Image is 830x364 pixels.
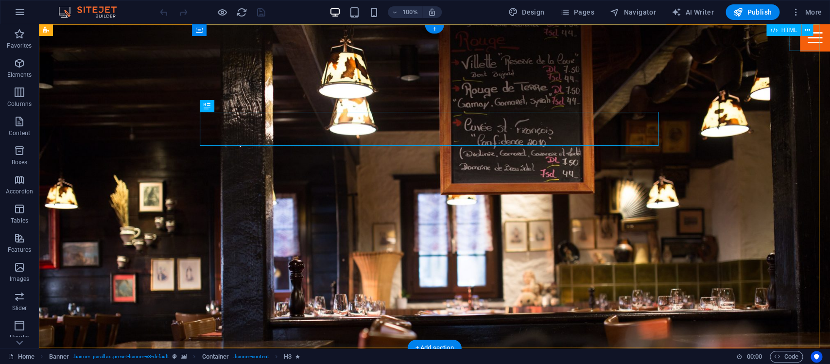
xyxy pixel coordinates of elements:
p: Images [10,275,30,283]
span: : [753,353,755,360]
div: + Add section [408,340,462,356]
span: Click to select. Double-click to edit [49,351,69,363]
button: AI Writer [668,4,718,20]
button: Click here to leave preview mode and continue editing [216,6,228,18]
span: Design [508,7,545,17]
span: . banner-content [233,351,268,363]
h6: 100% [402,6,418,18]
i: On resize automatically adjust zoom level to fit chosen device. [428,8,436,17]
i: Reload page [236,7,247,18]
span: Container [202,351,229,363]
span: More [791,7,822,17]
button: More [787,4,826,20]
span: Pages [560,7,594,17]
i: Element contains an animation [295,354,300,359]
p: Features [8,246,31,254]
button: Navigator [606,4,660,20]
span: Click to select. Double-click to edit [284,351,292,363]
p: Header [10,333,29,341]
span: Navigator [610,7,656,17]
span: HTML [781,27,797,33]
nav: breadcrumb [49,351,300,363]
button: reload [236,6,247,18]
p: Tables [11,217,28,225]
button: Usercentrics [811,351,822,363]
button: Code [770,351,803,363]
p: Favorites [7,42,32,50]
div: Design (Ctrl+Alt+Y) [504,4,549,20]
h6: Session time [736,351,762,363]
button: Publish [726,4,779,20]
button: Pages [556,4,598,20]
span: . banner .parallax .preset-banner-v3-default [73,351,169,363]
i: This element is a customizable preset [173,354,177,359]
p: Columns [7,100,32,108]
a: Click to cancel selection. Double-click to open Pages [8,351,35,363]
img: Editor Logo [56,6,129,18]
p: Accordion [6,188,33,195]
p: Boxes [12,158,28,166]
p: Content [9,129,30,137]
span: 00 00 [746,351,761,363]
button: Design [504,4,549,20]
span: Publish [733,7,772,17]
p: Elements [7,71,32,79]
i: This element contains a background [181,354,187,359]
span: Code [774,351,798,363]
span: AI Writer [672,7,714,17]
button: 100% [388,6,422,18]
p: Slider [12,304,27,312]
div: + [425,25,444,34]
